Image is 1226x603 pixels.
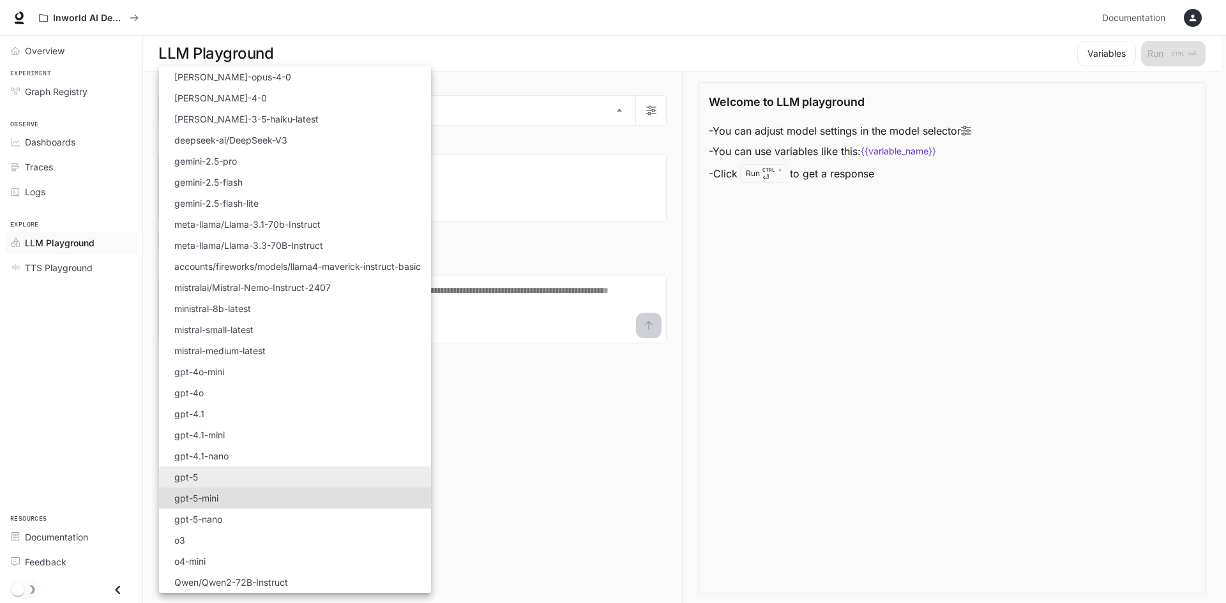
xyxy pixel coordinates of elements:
[174,154,237,168] p: gemini-2.5-pro
[174,239,323,252] p: meta-llama/Llama-3.3-70B-Instruct
[174,218,321,231] p: meta-llama/Llama-3.1-70b-Instruct
[174,449,229,463] p: gpt-4.1-nano
[174,491,218,505] p: gpt-5-mini
[174,386,204,399] p: gpt-4o
[174,428,225,442] p: gpt-4.1-mini
[174,70,291,84] p: [PERSON_NAME]-opus-4-0
[174,91,267,105] p: [PERSON_NAME]-4-0
[174,470,198,484] p: gpt-5
[174,133,287,147] p: deepseek-ai/DeepSeek-V3
[174,302,251,315] p: ministral-8b-latest
[174,512,222,526] p: gpt-5-nano
[174,281,331,294] p: mistralai/Mistral-Nemo-Instruct-2407
[174,555,206,568] p: o4-mini
[174,344,266,357] p: mistral-medium-latest
[174,365,224,378] p: gpt-4o-mini
[174,533,185,547] p: o3
[174,260,421,273] p: accounts/fireworks/models/llama4-maverick-instruct-basic
[174,407,204,421] p: gpt-4.1
[174,576,288,589] p: Qwen/Qwen2-72B-Instruct
[174,112,319,126] p: [PERSON_NAME]-3-5-haiku-latest
[174,197,259,210] p: gemini-2.5-flash-lite
[174,323,254,336] p: mistral-small-latest
[174,175,243,189] p: gemini-2.5-flash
